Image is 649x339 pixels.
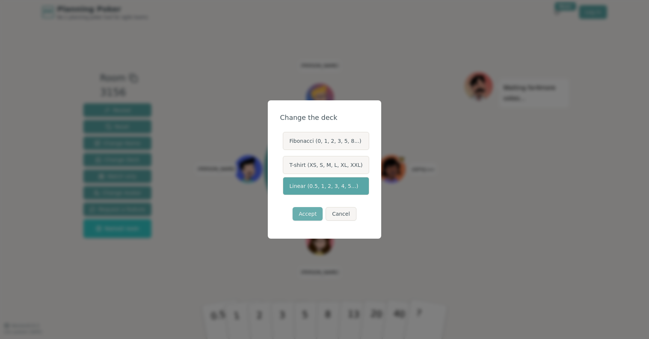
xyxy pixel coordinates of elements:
[283,177,369,195] label: Linear (0.5, 1, 2, 3, 4, 5...)
[283,156,369,174] label: T-shirt (XS, S, M, L, XL, XXL)
[293,207,323,221] button: Accept
[283,132,369,150] label: Fibonacci (0, 1, 2, 3, 5, 8...)
[280,112,369,123] div: Change the deck
[326,207,356,221] button: Cancel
